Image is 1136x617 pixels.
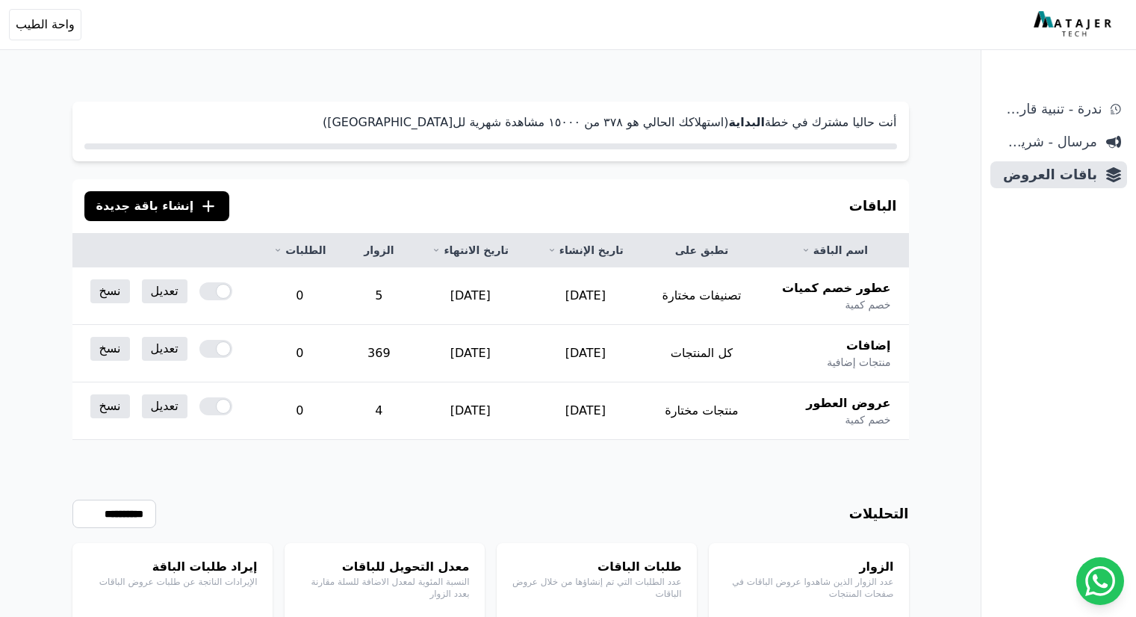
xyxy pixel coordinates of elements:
th: الزوار [345,234,413,267]
h3: التحليلات [849,503,909,524]
img: MatajerTech Logo [1034,11,1115,38]
p: الإيرادات الناتجة عن طلبات عروض الباقات [87,576,258,588]
button: واحة الطيب [9,9,81,40]
td: [DATE] [413,382,528,440]
span: مرسال - شريط دعاية [996,131,1097,152]
h4: الزوار [724,558,894,576]
strong: البداية [728,115,764,129]
a: نسخ [90,279,130,303]
a: تاريخ الانتهاء [431,243,510,258]
a: تعديل [142,337,187,361]
th: تطبق على [643,234,761,267]
span: باقات العروض [996,164,1097,185]
h3: الباقات [849,196,897,217]
a: نسخ [90,394,130,418]
span: عروض العطور [806,394,890,412]
td: [DATE] [528,382,643,440]
a: تاريخ الإنشاء [546,243,625,258]
td: كل المنتجات [643,325,761,382]
td: 0 [255,382,345,440]
td: تصنيفات مختارة [643,267,761,325]
h4: إيراد طلبات الباقة [87,558,258,576]
td: [DATE] [528,325,643,382]
td: [DATE] [413,325,528,382]
a: تعديل [142,279,187,303]
button: إنشاء باقة جديدة [84,191,230,221]
a: اسم الباقة [778,243,890,258]
td: [DATE] [528,267,643,325]
h4: طلبات الباقات [512,558,682,576]
span: واحة الطيب [16,16,75,34]
a: تعديل [142,394,187,418]
td: [DATE] [413,267,528,325]
td: 4 [345,382,413,440]
p: عدد الطلبات التي تم إنشاؤها من خلال عروض الباقات [512,576,682,600]
td: 0 [255,267,345,325]
td: 0 [255,325,345,382]
h4: معدل التحويل للباقات [299,558,470,576]
p: النسبة المئوية لمعدل الاضافة للسلة مقارنة بعدد الزوار [299,576,470,600]
p: أنت حاليا مشترك في خطة (استهلاكك الحالي هو ۳٧٨ من ١٥۰۰۰ مشاهدة شهرية لل[GEOGRAPHIC_DATA]) [84,114,897,131]
span: منتجات إضافية [827,355,890,370]
td: 369 [345,325,413,382]
span: إضافات [846,337,891,355]
span: إنشاء باقة جديدة [96,197,194,215]
a: الطلبات [273,243,327,258]
span: خصم كمية [845,297,890,312]
a: نسخ [90,337,130,361]
span: خصم كمية [845,412,890,427]
span: ندرة - تنبية قارب علي النفاذ [996,99,1102,120]
span: عطور خصم كميات [782,279,890,297]
td: 5 [345,267,413,325]
td: منتجات مختارة [643,382,761,440]
p: عدد الزوار الذين شاهدوا عروض الباقات في صفحات المنتجات [724,576,894,600]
